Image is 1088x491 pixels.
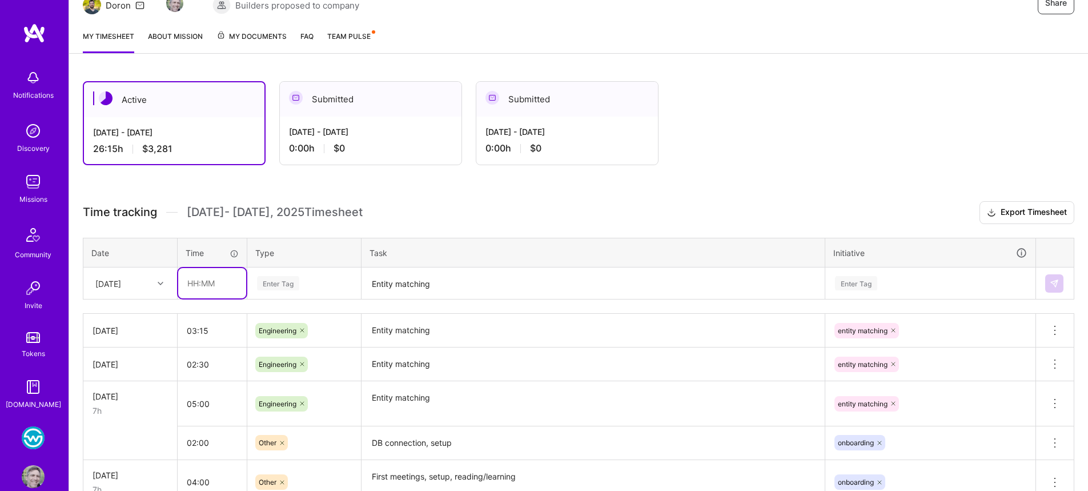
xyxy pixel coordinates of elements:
input: HH:MM [178,389,247,419]
div: [DOMAIN_NAME] [6,398,61,410]
span: $0 [334,142,345,154]
i: icon Mail [135,1,144,10]
span: Engineering [259,360,296,369]
div: Active [84,82,264,117]
span: Team Pulse [327,32,371,41]
div: Tokens [22,348,45,360]
div: [DATE] [95,277,121,289]
span: entity matching [838,360,888,369]
span: onboarding [838,438,874,447]
div: Submitted [476,82,658,117]
div: Enter Tag [257,274,299,292]
div: Invite [25,300,42,312]
textarea: Entity matching [363,382,824,425]
a: My timesheet [83,30,134,53]
div: Notifications [13,89,54,101]
img: User Avatar [22,465,45,488]
th: Type [247,238,362,268]
img: Submit [1050,279,1059,288]
span: onboarding [838,478,874,486]
i: icon Download [987,207,996,219]
span: $3,281 [142,143,172,155]
img: bell [22,66,45,89]
div: [DATE] [93,469,168,481]
span: Time tracking [83,205,157,219]
input: HH:MM [178,428,247,458]
a: Team Pulse [327,30,374,53]
img: logo [23,23,46,43]
a: FAQ [300,30,314,53]
div: Enter Tag [835,274,877,292]
img: Submitted [485,91,499,105]
input: HH:MM [178,268,246,298]
th: Date [83,238,178,268]
th: Task [362,238,825,268]
span: Engineering [259,326,296,335]
div: Community [15,249,51,261]
div: [DATE] [93,325,168,337]
span: entity matching [838,400,888,408]
a: About Mission [148,30,203,53]
button: Export Timesheet [979,201,1074,224]
div: Missions [19,193,47,205]
span: Engineering [259,400,296,408]
div: 0:00 h [289,142,452,154]
a: WSC Sports: NLP Pipeline for Real-Time Content Generation [19,426,47,449]
div: [DATE] [93,358,168,370]
i: icon Chevron [158,281,163,286]
span: Other [259,478,276,486]
div: [DATE] - [DATE] [93,126,255,138]
textarea: Entity matching [363,315,824,346]
textarea: DB connection, setup [363,428,824,459]
div: Time [186,247,239,259]
div: [DATE] - [DATE] [485,126,649,138]
img: Invite [22,277,45,300]
img: Submitted [289,91,303,105]
img: WSC Sports: NLP Pipeline for Real-Time Content Generation [22,426,45,449]
img: Active [99,91,113,105]
a: My Documents [216,30,287,53]
div: Submitted [280,82,461,117]
div: 7h [93,405,168,417]
span: My Documents [216,30,287,43]
span: $0 [530,142,541,154]
input: HH:MM [178,349,247,380]
a: User Avatar [19,465,47,488]
div: [DATE] - [DATE] [289,126,452,138]
div: Initiative [833,246,1027,260]
div: 0:00 h [485,142,649,154]
span: [DATE] - [DATE] , 2025 Timesheet [187,205,363,219]
div: 26:15 h [93,143,255,155]
img: tokens [26,332,40,343]
textarea: Entity matching [363,349,824,380]
img: Community [19,221,47,249]
img: discovery [22,119,45,142]
div: Discovery [17,142,50,154]
span: Other [259,438,276,447]
div: [DATE] [93,390,168,402]
span: entity matching [838,326,888,335]
img: teamwork [22,170,45,193]
img: guide book [22,376,45,398]
input: HH:MM [178,316,247,346]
